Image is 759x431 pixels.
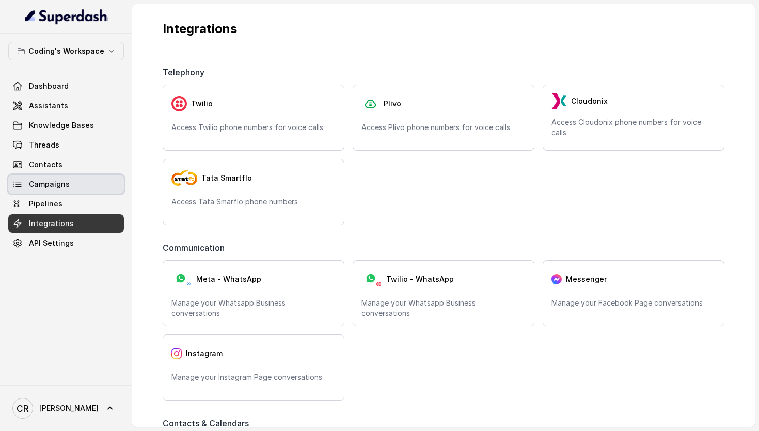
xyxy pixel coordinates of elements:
p: Access Plivo phone numbers for voice calls [361,122,526,133]
span: Telephony [163,66,209,78]
a: API Settings [8,234,124,252]
span: Communication [163,242,229,254]
a: Assistants [8,97,124,115]
span: Integrations [29,218,74,229]
span: Meta - WhatsApp [196,274,261,284]
span: Campaigns [29,179,70,189]
span: Tata Smartflo [201,173,252,183]
button: Coding's Workspace [8,42,124,60]
a: Dashboard [8,77,124,95]
p: Manage your Instagram Page conversations [171,372,336,382]
img: messenger.2e14a0163066c29f9ca216c7989aa592.svg [551,274,562,284]
a: Campaigns [8,175,124,194]
img: tata-smart-flo.8a5748c556e2c421f70c.png [171,170,197,186]
span: Pipelines [29,199,62,209]
span: Contacts [29,159,62,170]
p: Integrations [163,21,724,37]
p: Manage your Facebook Page conversations [551,298,716,308]
span: Twilio [191,99,213,109]
img: plivo.d3d850b57a745af99832d897a96997ac.svg [361,96,379,112]
img: instagram.04eb0078a085f83fc525.png [171,348,182,359]
img: light.svg [25,8,108,25]
a: Contacts [8,155,124,174]
p: Access Cloudonix phone numbers for voice calls [551,117,716,138]
a: Integrations [8,214,124,233]
span: Assistants [29,101,68,111]
p: Manage your Whatsapp Business conversations [171,298,336,318]
a: Threads [8,136,124,154]
p: Access Twilio phone numbers for voice calls [171,122,336,133]
span: Messenger [566,274,607,284]
a: [PERSON_NAME] [8,394,124,423]
span: Contacts & Calendars [163,417,253,429]
a: Pipelines [8,195,124,213]
span: Instagram [186,348,223,359]
p: Access Tata Smarflo phone numbers [171,197,336,207]
span: Threads [29,140,59,150]
span: Plivo [384,99,401,109]
span: API Settings [29,238,74,248]
span: Knowledge Bases [29,120,94,131]
a: Knowledge Bases [8,116,124,135]
text: CR [17,403,29,414]
span: Twilio - WhatsApp [386,274,454,284]
img: LzEnlUgADIwsuYwsTIxNLkxQDEyBEgDTDZAMjs1Qgy9jUyMTMxBzEB8uASKBKLgDqFxF08kI1lQAAAABJRU5ErkJggg== [551,93,567,109]
span: Cloudonix [571,96,608,106]
img: twilio.7c09a4f4c219fa09ad352260b0a8157b.svg [171,96,187,111]
p: Manage your Whatsapp Business conversations [361,298,526,318]
span: [PERSON_NAME] [39,403,99,413]
p: Coding's Workspace [28,45,104,57]
span: Dashboard [29,81,69,91]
